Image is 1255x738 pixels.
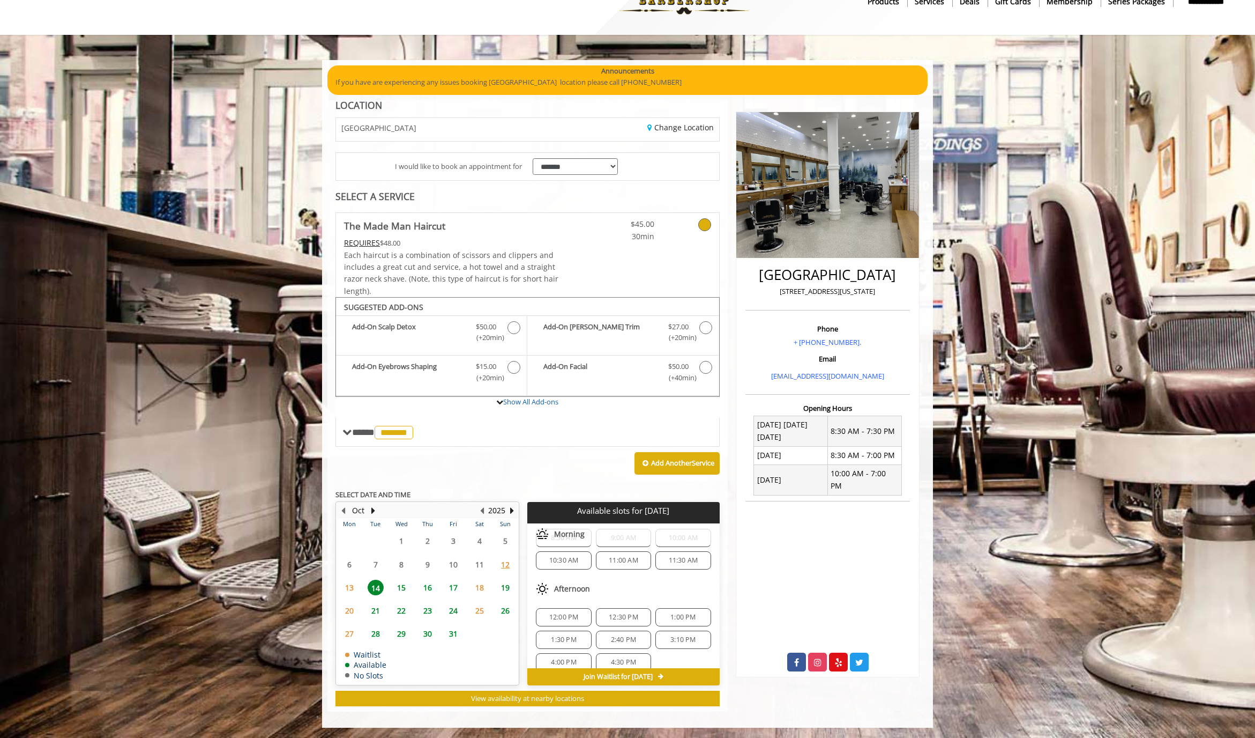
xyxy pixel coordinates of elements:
span: 13 [341,580,357,595]
div: 3:10 PM [655,631,711,649]
label: Add-On Eyebrows Shaping [341,361,521,386]
span: $50.00 [476,321,496,333]
p: If you have are experiencing any issues booking [GEOGRAPHIC_DATA] location please call [PHONE_NUM... [335,77,920,88]
div: $48.00 [344,237,559,249]
button: Oct [352,505,364,516]
div: 11:00 AM [596,551,651,570]
span: $50.00 [668,361,689,372]
span: 30min [591,231,654,242]
span: 11:30 AM [669,556,698,565]
span: 12:30 PM [609,613,638,622]
span: 29 [393,626,409,641]
span: 21 [368,603,384,618]
td: Select day20 [337,599,362,622]
td: Select day14 [362,576,388,599]
span: This service needs some Advance to be paid before we block your appointment [344,238,380,248]
label: Add-On Scalp Detox [341,321,521,346]
div: 11:30 AM [655,551,711,570]
td: Select day23 [414,599,440,622]
span: $15.00 [476,361,496,372]
b: Add-On [PERSON_NAME] Trim [543,321,657,344]
td: Select day24 [440,599,466,622]
td: Select day17 [440,576,466,599]
div: 1:30 PM [536,631,591,649]
td: Select day13 [337,576,362,599]
span: 31 [445,626,461,641]
td: Select day18 [466,576,492,599]
span: Join Waitlist for [DATE] [584,673,653,681]
div: 4:30 PM [596,653,651,671]
p: Available slots for [DATE] [532,506,715,515]
td: Available [345,661,386,669]
th: Mon [337,519,362,529]
th: Sun [492,519,519,529]
h3: Phone [748,325,907,333]
h2: [GEOGRAPHIC_DATA] [748,267,907,283]
button: Add AnotherService [634,452,720,475]
td: Select day25 [466,599,492,622]
td: Select day22 [389,599,414,622]
b: Add-On Scalp Detox [352,321,465,344]
td: [DATE] [754,464,828,495]
a: [EMAIL_ADDRESS][DOMAIN_NAME] [771,371,884,381]
div: 12:30 PM [596,608,651,626]
span: View availability at nearby locations [471,693,584,703]
td: Waitlist [345,651,386,659]
span: [GEOGRAPHIC_DATA] [341,124,416,132]
a: + [PHONE_NUMBER]. [794,337,861,347]
th: Sat [466,519,492,529]
span: 12 [497,557,513,572]
span: 3:10 PM [670,636,696,644]
div: 2:40 PM [596,631,651,649]
td: [DATE] [754,446,828,464]
span: (+20min ) [470,372,502,383]
div: The Made Man Haircut Add-onS [335,297,720,397]
h3: Email [748,355,907,363]
td: 8:30 AM - 7:00 PM [827,446,901,464]
button: Previous Month [339,505,347,516]
p: [STREET_ADDRESS][US_STATE] [748,286,907,297]
span: 22 [393,603,409,618]
img: afternoon slots [536,582,549,595]
span: Each haircut is a combination of scissors and clippers and includes a great cut and service, a ho... [344,250,558,296]
button: Next Year [507,505,516,516]
span: 10:30 AM [549,556,579,565]
td: Select day15 [389,576,414,599]
span: 25 [472,603,488,618]
span: 23 [420,603,436,618]
b: Add Another Service [651,458,714,468]
span: I would like to book an appointment for [395,161,522,172]
span: 18 [472,580,488,595]
td: Select day26 [492,599,519,622]
button: Previous Year [477,505,486,516]
td: Select day27 [337,622,362,645]
span: 12:00 PM [549,613,579,622]
td: [DATE] [DATE] [DATE] [754,416,828,446]
td: Select day30 [414,622,440,645]
span: 28 [368,626,384,641]
span: $27.00 [668,321,689,333]
span: (+40min ) [662,372,694,383]
div: 1:00 PM [655,608,711,626]
b: The Made Man Haircut [344,218,445,233]
span: 17 [445,580,461,595]
span: 27 [341,626,357,641]
span: 4:30 PM [611,658,636,667]
span: (+20min ) [662,332,694,343]
td: Select day21 [362,599,388,622]
th: Wed [389,519,414,529]
td: No Slots [345,671,386,680]
span: 30 [420,626,436,641]
th: Thu [414,519,440,529]
span: 2:40 PM [611,636,636,644]
b: SUGGESTED ADD-ONS [344,302,423,312]
b: Add-On Facial [543,361,657,383]
span: 4:00 PM [551,658,576,667]
span: 24 [445,603,461,618]
span: 26 [497,603,513,618]
th: Fri [440,519,466,529]
span: 1:30 PM [551,636,576,644]
button: Next Month [369,505,377,516]
span: 11:00 AM [609,556,638,565]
